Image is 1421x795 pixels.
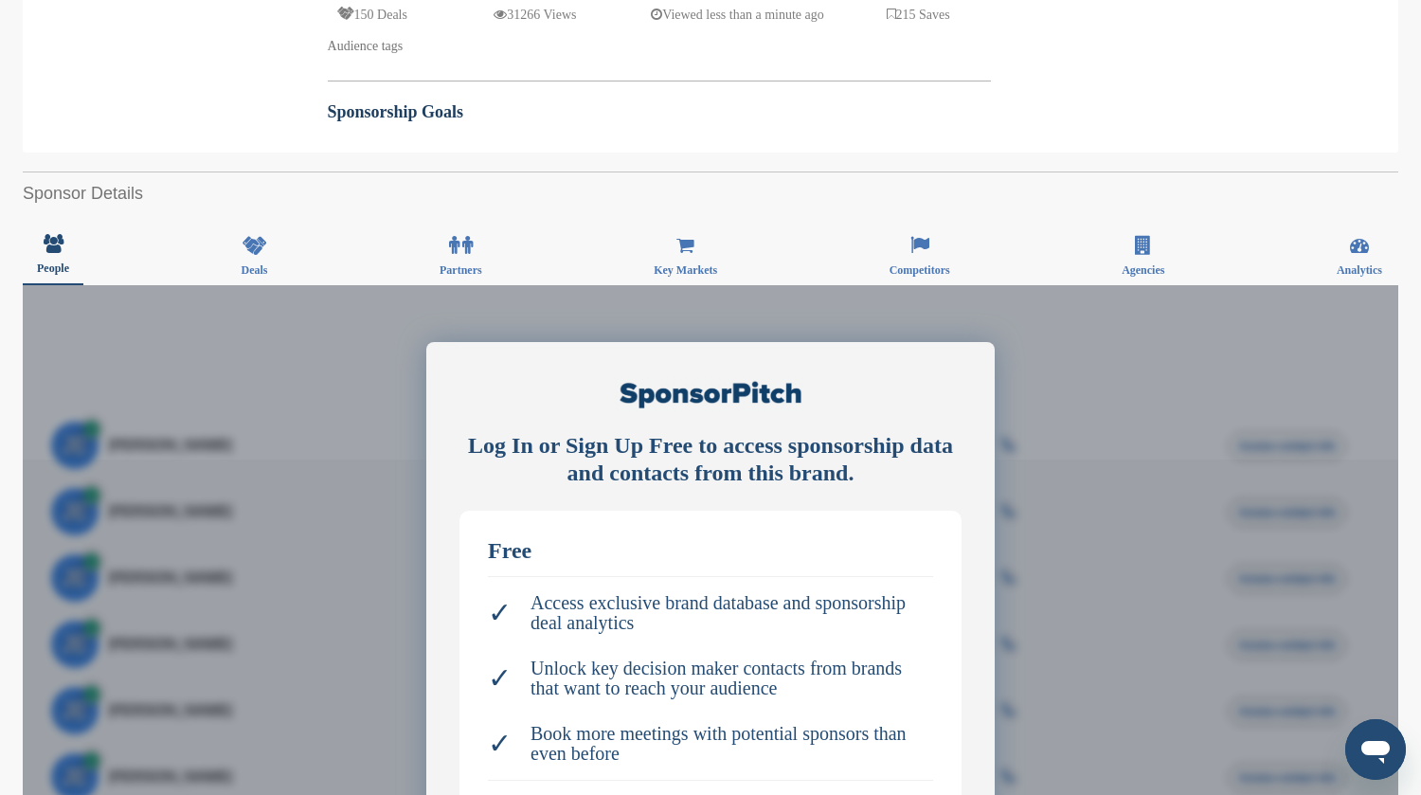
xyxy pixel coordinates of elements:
[242,264,268,276] span: Deals
[654,264,717,276] span: Key Markets
[488,603,512,623] span: ✓
[488,714,933,773] li: Book more meetings with potential sponsors than even before
[459,432,962,487] div: Log In or Sign Up Free to access sponsorship data and contacts from this brand.
[337,3,407,27] p: 150 Deals
[1337,264,1382,276] span: Analytics
[23,181,1398,207] h2: Sponsor Details
[328,99,991,125] h2: Sponsorship Goals
[488,539,933,562] div: Free
[328,36,991,57] div: Audience tags
[488,733,512,753] span: ✓
[887,3,950,27] p: 215 Saves
[494,3,576,27] p: 31266 Views
[890,264,950,276] span: Competitors
[37,262,69,274] span: People
[488,649,933,708] li: Unlock key decision maker contacts from brands that want to reach your audience
[488,584,933,642] li: Access exclusive brand database and sponsorship deal analytics
[1345,719,1406,780] iframe: Button to launch messaging window
[651,3,824,27] p: Viewed less than a minute ago
[440,264,482,276] span: Partners
[1122,264,1164,276] span: Agencies
[488,668,512,688] span: ✓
